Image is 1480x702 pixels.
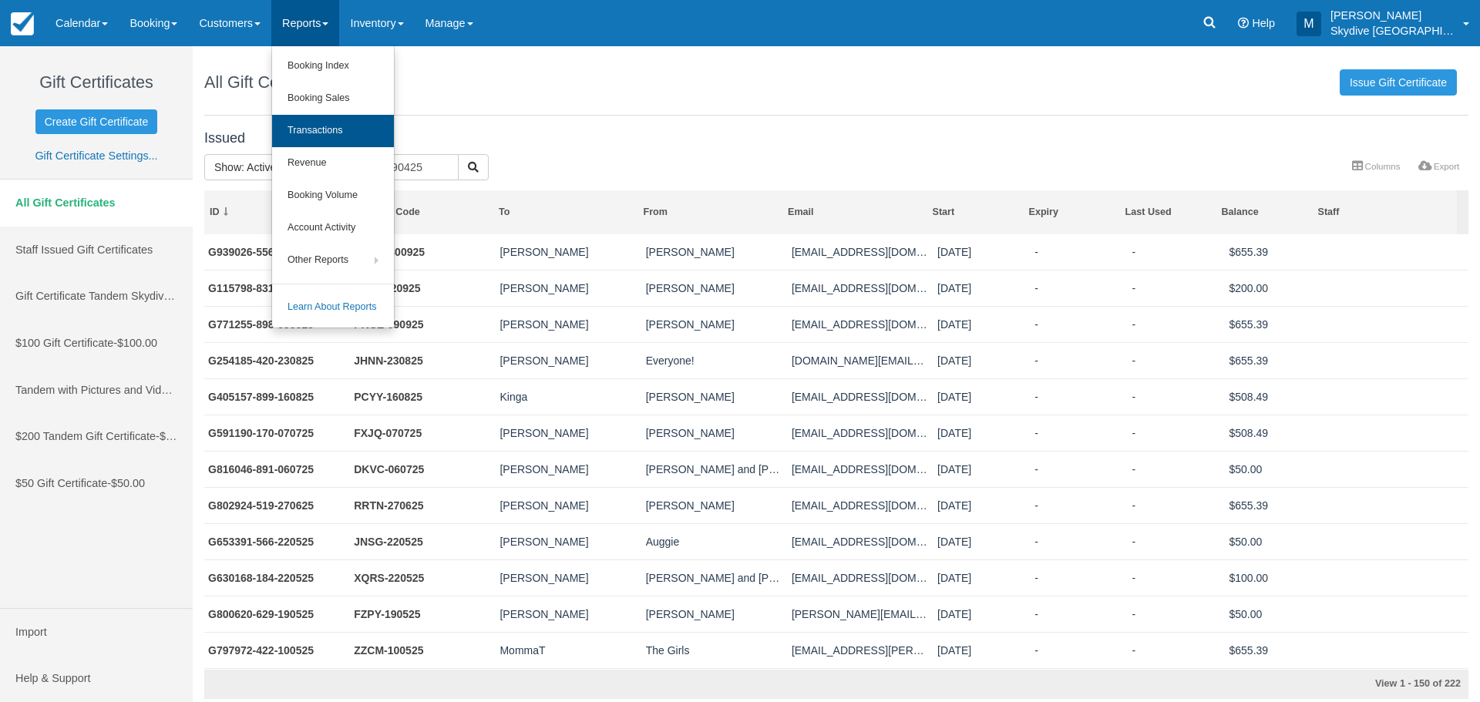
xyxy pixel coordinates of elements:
td: - [1031,306,1128,342]
div: View 1 - 150 of 222 [1054,677,1461,691]
a: G939026-556-300925 [208,246,314,258]
td: Kinga [496,378,641,415]
td: - [1031,559,1128,596]
td: Janice and Kevin Flynn [642,559,788,596]
td: epeitz217@gmail.com [788,234,933,270]
td: $50.00 [1226,596,1323,632]
td: Smith [642,415,788,451]
td: G816046-891-060725 [204,451,350,487]
ul: Reports [271,46,395,328]
td: MommaT [496,632,641,668]
a: Learn About Reports [272,291,394,324]
td: NIGEL FLYNN [496,559,641,596]
td: $655.39 [1226,632,1323,668]
td: $655.39 [1226,306,1323,342]
a: JNSG-220525 [354,536,423,548]
a: PKGZ-090925 [354,318,423,331]
td: - [1128,451,1225,487]
div: M [1297,12,1321,36]
span: Help [1252,17,1275,29]
td: 06/27/25 [933,487,1031,523]
ul: More [1343,156,1468,180]
span: : Active [241,161,276,173]
td: - [1128,306,1225,342]
td: XQRS-220525 [350,559,496,596]
span: Tandem with Pictures and Video Package (tax included) [15,384,290,396]
td: 05/22/25 [933,523,1031,559]
td: ZZCM-100525 [350,632,496,668]
span: Show [214,161,241,173]
td: - [1031,632,1128,668]
button: Show: Active [204,154,296,180]
td: - [1031,451,1128,487]
a: XQRS-220525 [354,572,424,584]
td: G797972-422-100525 [204,632,350,668]
a: G802924-519-270625 [208,499,314,512]
td: 09/30/25 [933,234,1031,270]
a: PSJF-220925 [354,282,420,294]
td: tylerjamielaw@gmail.com [788,451,933,487]
td: - [1128,270,1225,306]
td: 05/21/25 [933,596,1031,632]
span: $200.00 [160,430,200,442]
div: Staff [1318,206,1452,219]
td: tosca.reno.kennedy@gmail.com [788,632,933,668]
td: - [1031,523,1128,559]
a: G405157-899-160825 [208,391,314,403]
a: G771255-898-090925 [208,318,314,331]
td: - [1031,270,1128,306]
a: G630168-184-220525 [208,572,314,584]
td: $655.39 [1226,234,1323,270]
i: Help [1238,18,1249,29]
a: Issue Gift Certificate [1340,69,1457,96]
a: Booking Index [272,50,394,82]
td: Auggie [642,523,788,559]
a: G115798-831-220925 [208,282,314,294]
td: Sandy [496,270,641,306]
td: Juleemchanchad98@gmail.com [788,306,933,342]
div: Booking Code [355,206,489,219]
td: 08/16/25 [933,378,1031,415]
a: Booking Volume [272,180,394,212]
td: nadiajamal@gmail.com [788,487,933,523]
td: GGNY-300925 [350,234,496,270]
td: Tessa and Wren [642,451,788,487]
td: - [1128,415,1225,451]
a: G797972-422-100525 [208,644,314,657]
td: 05/22/25 [933,632,1031,668]
a: Booking Sales [272,82,394,115]
a: Create Gift Certificate [35,109,158,134]
div: From [644,206,778,219]
a: RRTN-270625 [354,499,423,512]
td: $50.00 [1226,451,1323,487]
td: $508.49 [1226,378,1323,415]
td: - [1031,487,1128,523]
td: JNSG-220525 [350,523,496,559]
td: - [1128,596,1225,632]
a: Export [1409,156,1468,177]
td: - [1128,234,1225,270]
td: G939026-556-300925 [204,234,350,270]
a: G816046-891-060725 [208,463,314,475]
a: Other Reports [272,244,394,277]
td: - [1031,234,1128,270]
td: - [1031,378,1128,415]
td: Darren Strand [496,342,641,378]
td: Shane Lloyd [496,487,641,523]
div: Balance [1222,206,1308,219]
div: Email [788,206,922,219]
td: 09/09/25 [933,306,1031,342]
h1: All Gift Certificates [204,73,341,92]
td: G115798-831-220925 [204,270,350,306]
td: Tanya [496,415,641,451]
td: PKGZ-090925 [350,306,496,342]
td: Nigel Flynn [496,596,641,632]
td: 08/23/25 [933,342,1031,378]
td: G630168-184-220525 [204,559,350,596]
a: Account Activity [272,212,394,244]
td: jump@Skydivewasagabeach.com [788,270,933,306]
td: - [1128,523,1225,559]
td: 05/22/25 [933,559,1031,596]
td: DKVC-060725 [350,451,496,487]
td: $100.00 [1226,559,1323,596]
